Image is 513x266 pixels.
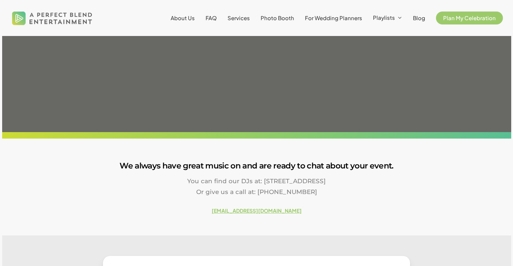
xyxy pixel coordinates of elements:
[2,159,511,173] h3: We always have great music on and are ready to chat about your event.
[373,15,402,21] a: Playlists
[228,14,250,21] span: Services
[187,177,326,185] span: You can find our DJs at: [STREET_ADDRESS]
[228,15,250,21] a: Services
[436,15,503,21] a: Plan My Celebration
[261,14,294,21] span: Photo Booth
[413,15,425,21] a: Blog
[443,14,496,21] span: Plan My Celebration
[206,14,217,21] span: FAQ
[171,14,195,21] span: About Us
[196,188,317,195] span: Or give us a call at: [PHONE_NUMBER]
[373,14,395,21] span: Playlists
[212,207,302,214] a: [EMAIL_ADDRESS][DOMAIN_NAME]
[261,15,294,21] a: Photo Booth
[305,15,362,21] a: For Wedding Planners
[413,14,425,21] span: Blog
[171,15,195,21] a: About Us
[305,14,362,21] span: For Wedding Planners
[10,5,94,31] img: A Perfect Blend Entertainment
[206,15,217,21] a: FAQ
